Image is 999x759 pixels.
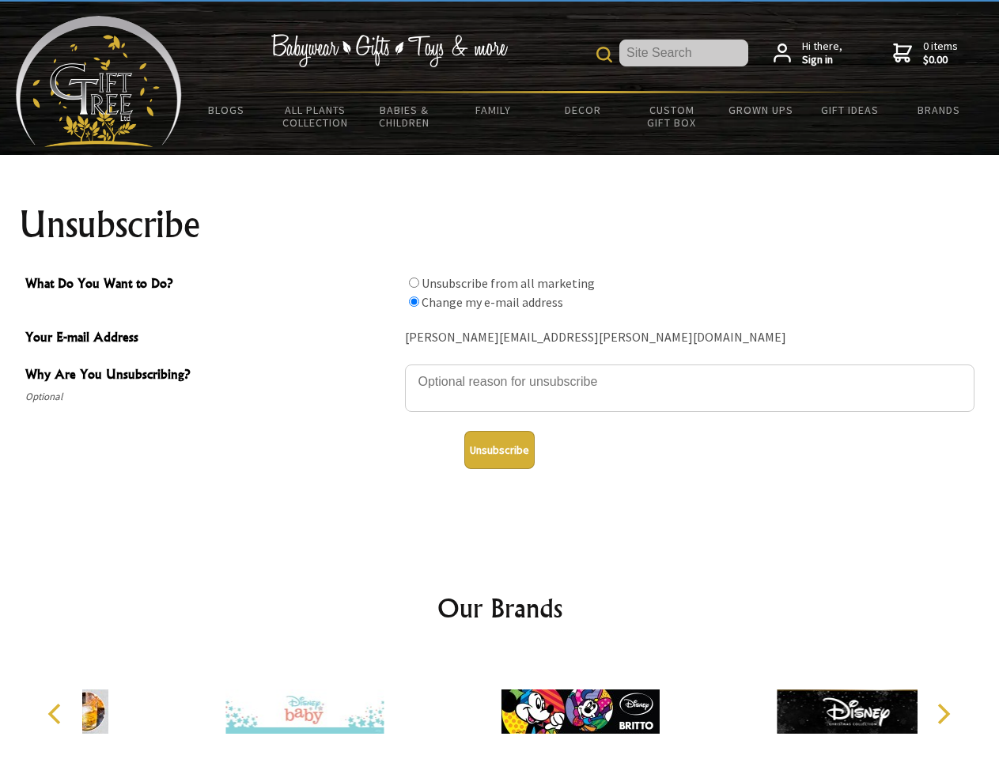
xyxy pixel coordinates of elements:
button: Unsubscribe [464,431,535,469]
textarea: Why Are You Unsubscribing? [405,364,974,412]
label: Unsubscribe from all marketing [422,275,595,291]
input: What Do You Want to Do? [409,296,419,307]
input: Site Search [619,40,748,66]
a: Gift Ideas [805,93,895,126]
a: 0 items$0.00 [893,40,958,67]
img: Babyware - Gifts - Toys and more... [16,16,182,147]
strong: Sign in [802,53,842,67]
div: [PERSON_NAME][EMAIL_ADDRESS][PERSON_NAME][DOMAIN_NAME] [405,326,974,350]
a: Family [449,93,539,126]
a: BLOGS [182,93,271,126]
input: What Do You Want to Do? [409,278,419,288]
a: Brands [895,93,984,126]
h1: Unsubscribe [19,206,981,244]
a: All Plants Collection [271,93,361,139]
button: Next [925,697,960,731]
span: Hi there, [802,40,842,67]
h2: Our Brands [32,589,968,627]
span: Your E-mail Address [25,327,397,350]
strong: $0.00 [923,53,958,67]
a: Hi there,Sign in [774,40,842,67]
a: Custom Gift Box [627,93,717,139]
a: Grown Ups [716,93,805,126]
img: Babywear - Gifts - Toys & more [271,34,508,67]
span: What Do You Want to Do? [25,274,397,296]
button: Previous [40,697,74,731]
label: Change my e-mail address [422,294,563,310]
img: product search [596,47,612,62]
span: Why Are You Unsubscribing? [25,364,397,387]
span: 0 items [923,39,958,67]
a: Decor [538,93,627,126]
a: Babies & Children [360,93,449,139]
span: Optional [25,387,397,406]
